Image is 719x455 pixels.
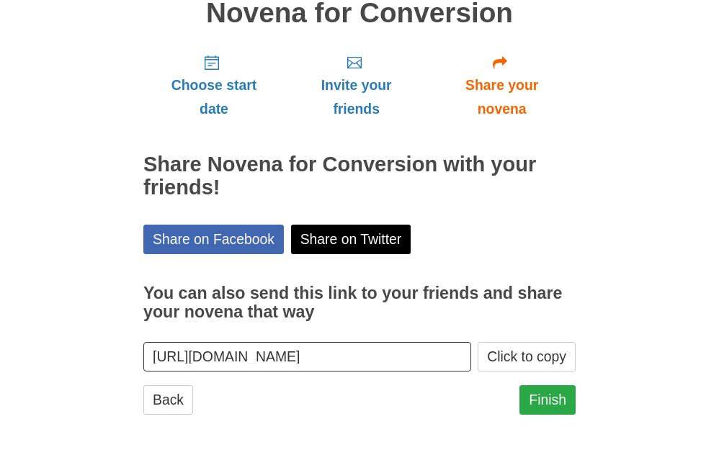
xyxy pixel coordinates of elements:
[291,225,411,254] a: Share on Twitter
[143,42,285,128] a: Choose start date
[143,153,576,199] h2: Share Novena for Conversion with your friends!
[143,284,576,321] h3: You can also send this link to your friends and share your novena that way
[285,42,428,128] a: Invite your friends
[158,73,270,121] span: Choose start date
[519,385,576,415] a: Finish
[478,342,576,371] button: Click to copy
[442,73,561,121] span: Share your novena
[299,73,414,121] span: Invite your friends
[428,42,576,128] a: Share your novena
[143,225,284,254] a: Share on Facebook
[143,385,193,415] a: Back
